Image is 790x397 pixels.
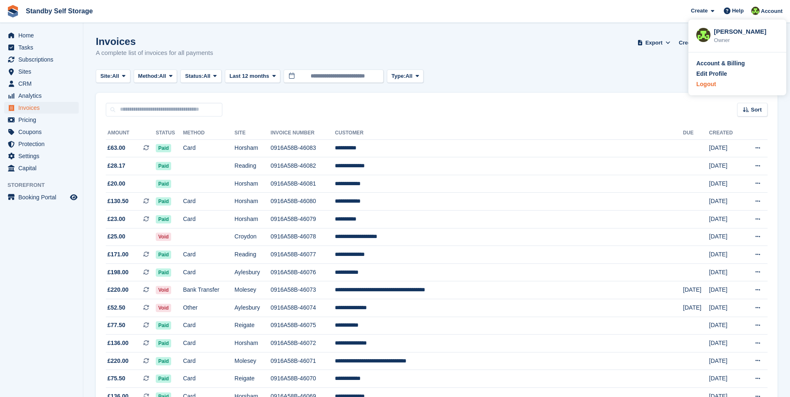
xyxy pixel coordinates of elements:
[234,139,271,157] td: Horsham
[107,232,125,241] span: £25.00
[183,263,234,281] td: Card
[156,127,183,140] th: Status
[4,191,79,203] a: menu
[18,102,68,114] span: Invoices
[134,69,177,83] button: Method: All
[271,335,335,352] td: 0916A58B-46072
[234,157,271,175] td: Reading
[709,139,743,157] td: [DATE]
[234,335,271,352] td: Horsham
[387,69,424,83] button: Type: All
[709,193,743,211] td: [DATE]
[138,72,159,80] span: Method:
[18,126,68,138] span: Coupons
[183,299,234,317] td: Other
[18,191,68,203] span: Booking Portal
[714,36,778,45] div: Owner
[183,281,234,299] td: Bank Transfer
[107,250,129,259] span: £171.00
[107,179,125,188] span: £20.00
[185,72,203,80] span: Status:
[714,27,778,35] div: [PERSON_NAME]
[709,299,743,317] td: [DATE]
[234,228,271,246] td: Croydon
[4,54,79,65] a: menu
[183,335,234,352] td: Card
[156,215,171,223] span: Paid
[683,299,709,317] td: [DATE]
[107,285,129,294] span: £220.00
[271,299,335,317] td: 0916A58B-46074
[183,139,234,157] td: Card
[234,193,271,211] td: Horsham
[271,317,335,335] td: 0916A58B-46075
[675,36,714,50] a: Credit Notes
[18,150,68,162] span: Settings
[696,59,745,68] div: Account & Billing
[107,268,129,277] span: £198.00
[234,352,271,370] td: Molesey
[335,127,683,140] th: Customer
[18,78,68,89] span: CRM
[709,317,743,335] td: [DATE]
[696,28,710,42] img: Rachel Corrigall
[696,80,778,89] a: Logout
[709,211,743,228] td: [DATE]
[107,215,125,223] span: £23.00
[204,72,211,80] span: All
[156,321,171,330] span: Paid
[709,246,743,264] td: [DATE]
[4,30,79,41] a: menu
[112,72,119,80] span: All
[234,317,271,335] td: Reigate
[183,193,234,211] td: Card
[234,127,271,140] th: Site
[691,7,708,15] span: Create
[271,263,335,281] td: 0916A58B-46076
[696,59,778,68] a: Account & Billing
[271,139,335,157] td: 0916A58B-46083
[645,39,663,47] span: Export
[183,352,234,370] td: Card
[271,211,335,228] td: 0916A58B-46079
[271,157,335,175] td: 0916A58B-46082
[18,90,68,102] span: Analytics
[234,263,271,281] td: Aylesbury
[18,54,68,65] span: Subscriptions
[709,127,743,140] th: Created
[709,175,743,193] td: [DATE]
[156,304,171,312] span: Void
[156,180,171,188] span: Paid
[7,5,19,17] img: stora-icon-8386f47178a22dfd0bd8f6a31ec36ba5ce8667c1dd55bd0f319d3a0aa187defe.svg
[4,138,79,150] a: menu
[4,114,79,126] a: menu
[18,114,68,126] span: Pricing
[107,161,125,170] span: £28.17
[4,102,79,114] a: menu
[234,281,271,299] td: Molesey
[234,211,271,228] td: Horsham
[229,72,269,80] span: Last 12 months
[4,150,79,162] a: menu
[4,42,79,53] a: menu
[271,127,335,140] th: Invoice Number
[156,162,171,170] span: Paid
[234,370,271,388] td: Reigate
[156,144,171,152] span: Paid
[709,352,743,370] td: [DATE]
[180,69,221,83] button: Status: All
[18,66,68,77] span: Sites
[234,175,271,193] td: Horsham
[271,228,335,246] td: 0916A58B-46078
[107,374,125,383] span: £75.50
[107,339,129,347] span: £136.00
[709,263,743,281] td: [DATE]
[18,30,68,41] span: Home
[4,78,79,89] a: menu
[18,138,68,150] span: Protection
[96,48,213,58] p: A complete list of invoices for all payments
[156,339,171,347] span: Paid
[271,175,335,193] td: 0916A58B-46081
[96,36,213,47] h1: Invoices
[271,246,335,264] td: 0916A58B-46077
